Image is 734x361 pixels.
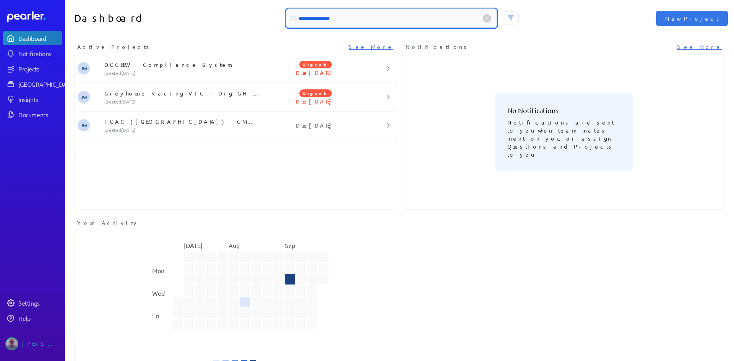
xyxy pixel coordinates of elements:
div: Notifications [18,50,61,57]
span: Your Activity [77,219,139,227]
span: Jeremy Williams [78,91,90,103]
div: Settings [18,299,61,307]
p: Created [DATE] [104,127,262,133]
span: Notifications [406,43,469,51]
text: Fri [152,312,159,319]
p: Greyhound Racing VIC - Dig GH Lifecyle Tracking [104,89,262,97]
a: Settings [3,296,62,310]
a: Notifications [3,47,62,60]
a: Dashboard [7,11,62,22]
p: Due [DATE] [262,69,369,76]
a: Dashboard [3,31,62,45]
p: ICAC ([GEOGRAPHIC_DATA]) - CMS - Invitation to Supply [104,118,262,125]
a: Documents [3,108,62,121]
div: Help [18,314,61,322]
div: Documents [18,111,61,118]
button: New Project [656,11,728,26]
div: Dashboard [18,34,61,42]
div: Projects [18,65,61,73]
text: [DATE] [184,241,202,249]
span: Urgent [299,89,332,97]
p: Due [DATE] [262,121,369,129]
text: Sep [285,241,295,249]
div: [GEOGRAPHIC_DATA] [18,80,75,88]
p: Notifications are sent to you when team mates mention you, or assign Questions and Projects to you. [507,115,620,159]
span: Jeremy Williams [78,62,90,74]
h3: No Notifications [507,105,620,115]
div: Insights [18,96,61,103]
p: Created [DATE] [104,70,262,76]
h1: Dashboard [74,9,232,28]
p: Created [DATE] [104,99,262,105]
a: Help [3,311,62,325]
p: Due [DATE] [262,97,369,105]
a: See More [677,43,722,51]
a: [GEOGRAPHIC_DATA] [3,77,62,91]
text: Aug [229,241,240,249]
span: Jeremy Williams [78,119,90,131]
span: New Project [665,15,719,22]
a: Projects [3,62,62,76]
text: Wed [152,289,165,297]
a: See More [349,43,393,51]
div: [PERSON_NAME] [21,337,60,350]
p: DCCEEW - Compliance System [104,61,262,68]
a: Jason Riches's photo[PERSON_NAME] [3,334,62,353]
text: Mon [152,267,164,274]
img: Jason Riches [5,337,18,350]
a: Insights [3,92,62,106]
span: Urgent [299,61,332,68]
span: Active Projects [77,43,151,51]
